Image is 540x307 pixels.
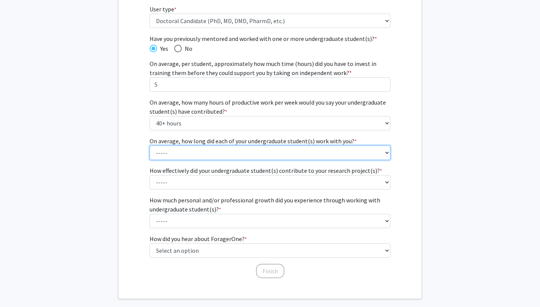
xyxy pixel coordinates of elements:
[150,234,247,243] label: How did you hear about ForagerOne?
[150,43,391,53] mat-radio-group: Have you previously mentored and worked with one or more undergraduate student(s)?
[256,264,284,278] button: Finish
[150,5,176,14] label: User type
[150,60,376,77] span: On average, per student, approximately how much time (hours) did you have to invest in training t...
[150,196,391,214] label: How much personal and/or professional growth did you experience through working with undergraduat...
[150,136,357,146] label: On average, how long did each of your undergraduate student(s) work with you?
[150,34,391,43] span: Have you previously mentored and worked with one or more undergraduate student(s)?
[182,44,192,53] span: No
[6,273,32,301] iframe: Chat
[157,44,168,53] span: Yes
[150,166,382,175] label: How effectively did your undergraduate student(s) contribute to your research project(s)?
[150,98,391,116] label: On average, how many hours of productive work per week would you say your undergraduate student(s...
